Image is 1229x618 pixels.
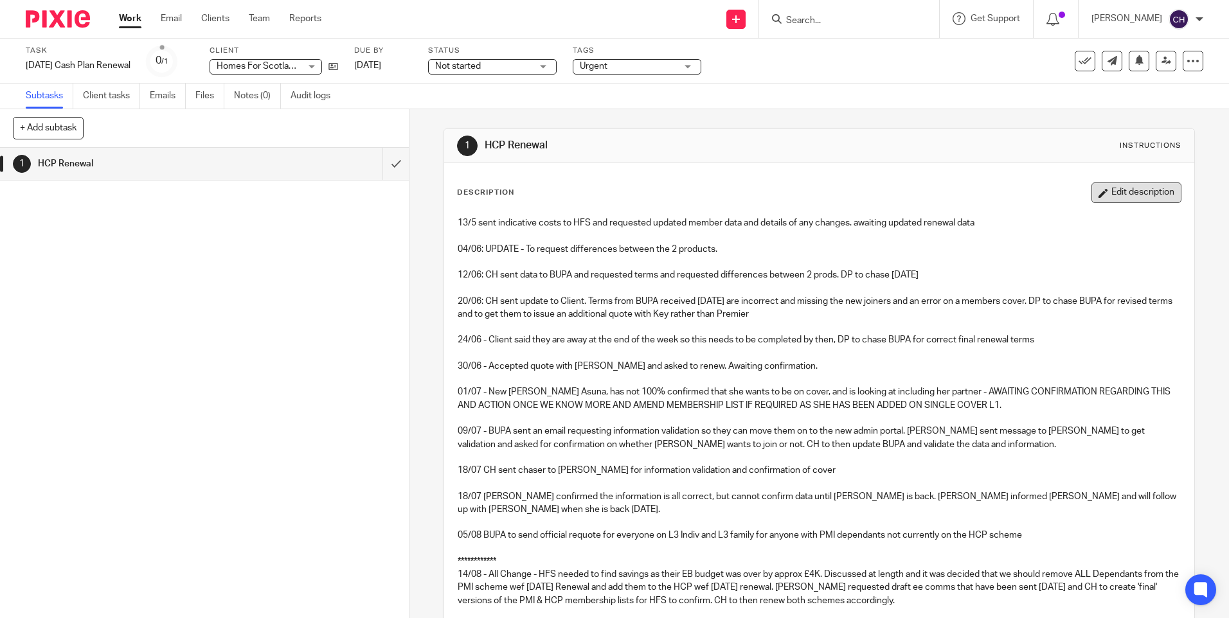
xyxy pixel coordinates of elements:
[161,58,168,65] small: /1
[217,62,314,71] span: Homes For Scotland Ltd
[13,155,31,173] div: 1
[1091,12,1162,25] p: [PERSON_NAME]
[485,139,847,152] h1: HCP Renewal
[289,12,321,25] a: Reports
[195,84,224,109] a: Files
[458,529,1180,542] p: 05/08 BUPA to send official requote for everyone on L3 Indiv and L3 family for anyone with PMI de...
[458,269,1180,281] p: 12/06: CH sent data to BUPA and requested terms and requested differences between 2 prods. DP to ...
[234,84,281,109] a: Notes (0)
[971,14,1020,23] span: Get Support
[458,295,1180,321] p: 20/06: CH sent update to Client. Terms from BUPA received [DATE] are incorrect and missing the ne...
[458,360,1180,373] p: 30/06 - Accepted quote with [PERSON_NAME] and asked to renew. Awaiting confirmation.
[13,117,84,139] button: + Add subtask
[119,12,141,25] a: Work
[150,84,186,109] a: Emails
[428,46,557,56] label: Status
[458,568,1180,607] p: 14/08 - All Change - HFS needed to find savings as their EB budget was over by approx £4K. Discus...
[354,46,412,56] label: Due by
[26,84,73,109] a: Subtasks
[210,46,338,56] label: Client
[580,62,607,71] span: Urgent
[458,243,1180,256] p: 04/06: UPDATE - To request differences between the 2 products.
[161,12,182,25] a: Email
[1169,9,1189,30] img: svg%3E
[354,61,381,70] span: [DATE]
[249,12,270,25] a: Team
[26,59,130,72] div: 1st July 2025 Cash Plan Renewal
[457,188,514,198] p: Description
[1091,182,1181,203] button: Edit description
[83,84,140,109] a: Client tasks
[458,490,1180,516] p: 18/07 [PERSON_NAME] confirmed the information is all correct, but cannot confirm data until [PERS...
[458,385,1180,412] p: 01/07 - New [PERSON_NAME] Asuna, has not 100% confirmed that she wants to be on cover, and is loo...
[435,62,481,71] span: Not started
[291,84,340,109] a: Audit logs
[458,216,1180,229] p: 13/5 sent indicative costs to HFS and requested updated member data and details of any changes. a...
[458,464,1180,477] p: 18/07 CH sent chaser to [PERSON_NAME] for information validation and confirmation of cover
[38,154,259,173] h1: HCP Renewal
[785,15,901,27] input: Search
[201,12,229,25] a: Clients
[156,53,168,68] div: 0
[458,425,1180,451] p: 09/07 - BUPA sent an email requesting information validation so they can move them on to the new ...
[573,46,701,56] label: Tags
[458,333,1180,346] p: 24/06 - Client said they are away at the end of the week so this needs to be completed by then, D...
[1120,141,1181,151] div: Instructions
[457,136,478,156] div: 1
[26,46,130,56] label: Task
[26,10,90,28] img: Pixie
[26,59,130,72] div: [DATE] Cash Plan Renewal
